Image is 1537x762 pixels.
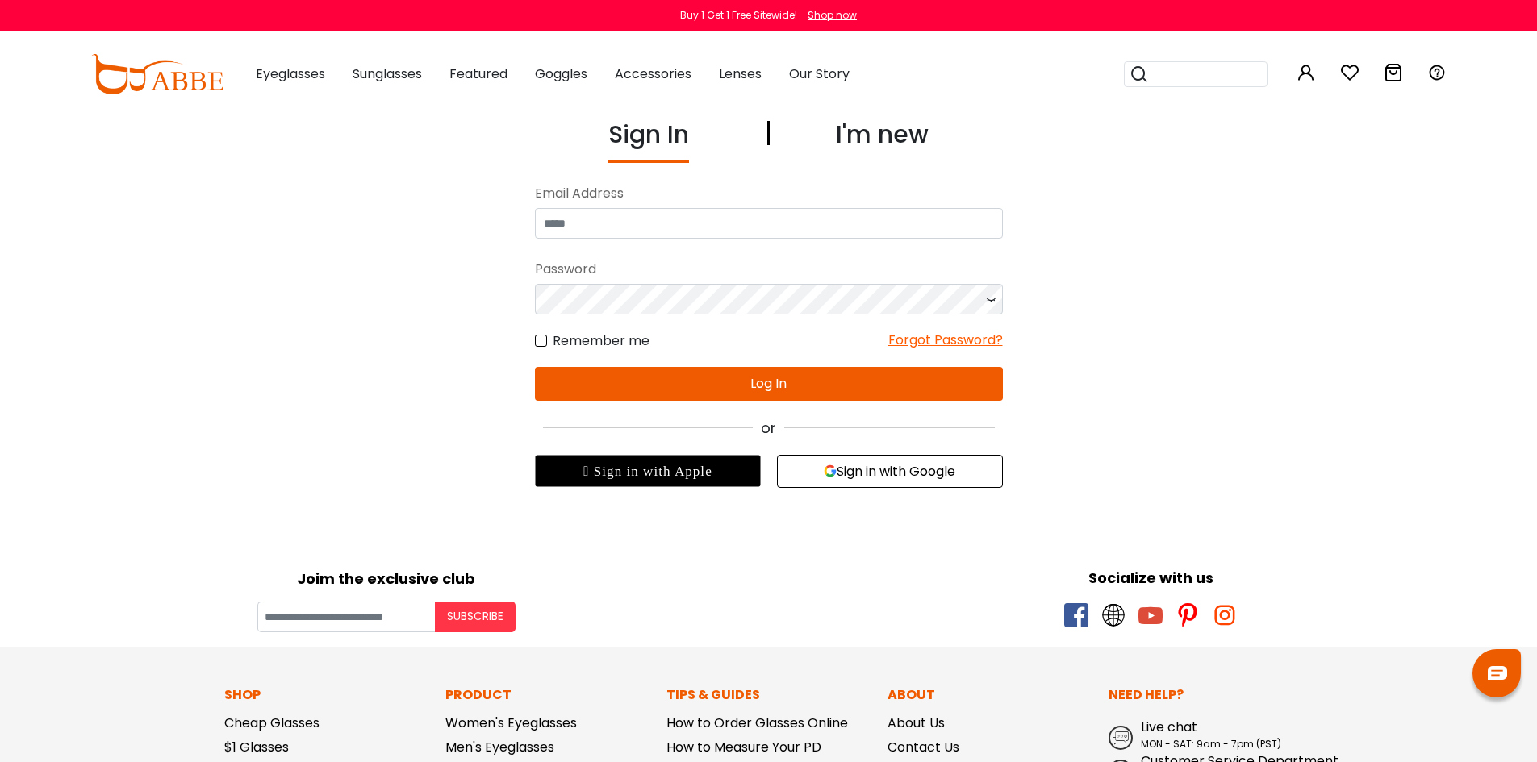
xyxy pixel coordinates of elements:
[1141,718,1197,736] span: Live chat
[719,65,762,83] span: Lenses
[888,685,1092,705] p: About
[224,738,289,756] a: $1 Glasses
[836,116,929,163] div: I'm new
[680,8,797,23] div: Buy 1 Get 1 Free Sitewide!
[12,564,761,589] div: Joim the exclusive club
[789,65,850,83] span: Our Story
[1213,603,1237,627] span: instagram
[666,685,871,705] p: Tips & Guides
[1141,737,1281,751] span: MON - SAT: 9am - 7pm (PST)
[1109,685,1314,705] p: Need Help?
[1064,603,1088,627] span: facebook
[435,602,516,632] button: Subscribe
[535,417,1003,439] div: or
[445,685,650,705] p: Product
[608,116,689,163] div: Sign In
[1488,666,1507,680] img: chat
[224,685,429,705] p: Shop
[535,455,761,487] div: Sign in with Apple
[535,367,1003,401] button: Log In
[91,54,223,94] img: abbeglasses.com
[777,455,1003,488] button: Sign in with Google
[1138,603,1163,627] span: youtube
[445,714,577,732] a: Women's Eyeglasses
[535,255,1003,284] div: Password
[224,714,320,732] a: Cheap Glasses
[1101,603,1126,627] span: twitter
[666,714,848,732] a: How to Order Glasses Online
[535,65,587,83] span: Goggles
[888,738,959,756] a: Contact Us
[888,331,1003,351] div: Forgot Password?
[449,65,507,83] span: Featured
[888,714,945,732] a: About Us
[1109,718,1314,752] a: Live chat MON - SAT: 9am - 7pm (PST)
[257,602,435,632] input: Your email
[535,179,1003,208] div: Email Address
[445,738,554,756] a: Men's Eyeglasses
[666,738,821,756] a: How to Measure Your PD
[800,8,857,22] a: Shop now
[256,65,325,83] span: Eyeglasses
[808,8,857,23] div: Shop now
[777,567,1526,589] div: Socialize with us
[1176,603,1200,627] span: pinterest
[353,65,422,83] span: Sunglasses
[615,65,691,83] span: Accessories
[535,331,649,351] label: Remember me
